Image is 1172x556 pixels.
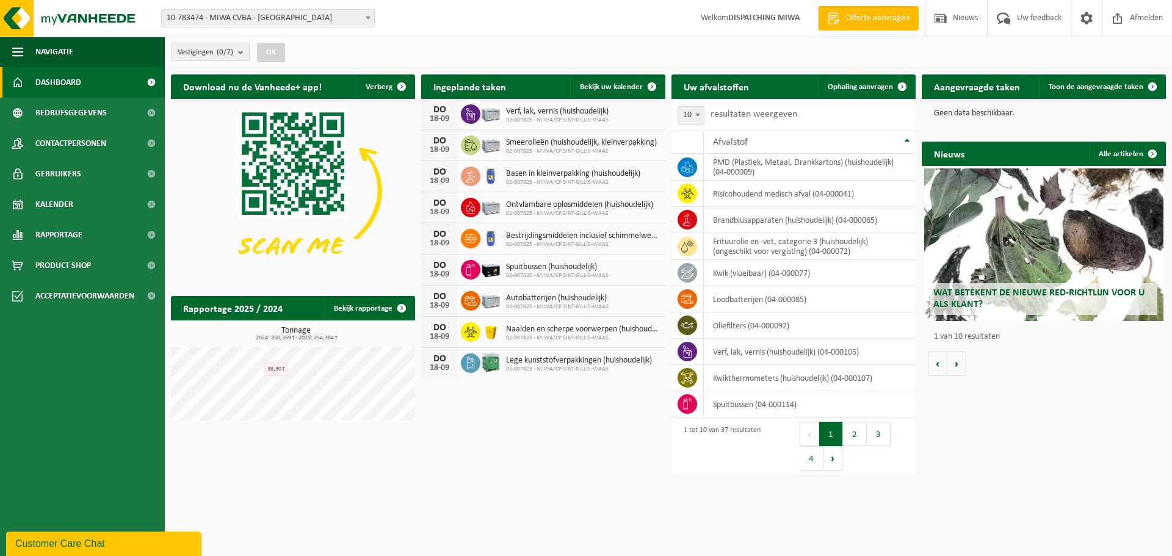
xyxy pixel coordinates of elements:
[480,134,501,154] img: PB-LB-0680-HPE-GY-11
[704,154,916,181] td: PMD (Plastiek, Metaal, Drankkartons) (huishoudelijk) (04-000009)
[217,48,233,56] count: (0/7)
[480,165,501,186] img: PB-OT-0120-HPE-00-02
[867,422,891,446] button: 3
[480,258,501,279] img: PB-LB-0680-HPE-BK-11
[819,422,843,446] button: 1
[704,365,916,391] td: kwikthermometers (huishoudelijk) (04-000107)
[506,117,609,124] span: 02-007825 - MIWA/CP SINT-GILLIS-WAAS
[506,325,659,334] span: Naalden en scherpe voorwerpen (huishoudelijk)
[947,352,966,376] button: Volgende
[480,103,501,123] img: PB-LB-0680-HPE-GY-11
[800,446,823,471] button: 4
[162,10,374,27] span: 10-783474 - MIWA CVBA - SINT-NIKLAAS
[427,270,452,279] div: 18-09
[924,168,1163,321] a: Wat betekent de nieuwe RED-richtlijn voor u als klant?
[828,83,893,91] span: Ophaling aanvragen
[1049,83,1143,91] span: Toon de aangevraagde taken
[570,74,664,99] a: Bekijk uw kalender
[506,334,659,342] span: 02-007825 - MIWA/CP SINT-GILLIS-WAAS
[264,363,288,376] div: 38,30 t
[704,339,916,365] td: verf, lak, vernis (huishoudelijk) (04-000105)
[366,83,392,91] span: Verberg
[922,142,977,165] h2: Nieuws
[1039,74,1165,99] a: Toon de aangevraagde taken
[704,286,916,312] td: loodbatterijen (04-000085)
[257,43,285,62] button: OK
[427,136,452,146] div: DO
[506,241,659,248] span: 02-007825 - MIWA/CP SINT-GILLIS-WAAS
[506,200,653,210] span: Ontvlambare oplosmiddelen (huishoudelijk)
[928,352,947,376] button: Vorige
[324,296,414,320] a: Bekijk rapportage
[171,99,415,282] img: Download de VHEPlus App
[171,43,250,61] button: Vestigingen(0/7)
[35,67,81,98] span: Dashboard
[934,333,1160,341] p: 1 van 10 resultaten
[506,272,609,280] span: 02-007825 - MIWA/CP SINT-GILLIS-WAAS
[713,137,748,147] span: Afvalstof
[178,43,233,62] span: Vestigingen
[427,323,452,333] div: DO
[480,320,501,341] img: LP-SB-00050-HPE-22
[427,229,452,239] div: DO
[35,281,134,311] span: Acceptatievoorwaarden
[427,105,452,115] div: DO
[427,364,452,372] div: 18-09
[177,327,415,341] h3: Tonnage
[480,196,501,217] img: PB-LB-0680-HPE-GY-11
[506,138,657,148] span: Smeerolieën (huishoudelijk, kleinverpakking)
[506,210,653,217] span: 02-007825 - MIWA/CP SINT-GILLIS-WAAS
[506,303,609,311] span: 02-007825 - MIWA/CP SINT-GILLIS-WAAS
[506,231,659,241] span: Bestrijdingsmiddelen inclusief schimmelwerende beschermingsmiddelen (huishoudeli...
[35,189,73,220] span: Kalender
[35,98,107,128] span: Bedrijfsgegevens
[506,356,652,366] span: Lege kunststofverpakkingen (huishoudelijk)
[843,422,867,446] button: 2
[427,333,452,341] div: 18-09
[678,107,704,124] span: 10
[506,294,609,303] span: Autobatterijen (huishoudelijk)
[161,9,375,27] span: 10-783474 - MIWA CVBA - SINT-NIKLAAS
[427,146,452,154] div: 18-09
[711,109,797,119] label: resultaten weergeven
[480,227,501,248] img: PB-OT-0120-HPE-00-02
[480,351,501,374] img: PB-HB-1400-HPE-GN-11
[678,421,761,472] div: 1 tot 10 van 37 resultaten
[171,74,334,98] h2: Download nu de Vanheede+ app!
[704,207,916,233] td: brandblusapparaten (huishoudelijk) (04-000065)
[480,289,501,310] img: PB-LB-0680-HPE-GY-11
[704,391,916,417] td: spuitbussen (04-000114)
[35,250,91,281] span: Product Shop
[427,354,452,364] div: DO
[671,74,761,98] h2: Uw afvalstoffen
[1089,142,1165,166] a: Alle artikelen
[704,312,916,339] td: oliefilters (04-000092)
[427,167,452,177] div: DO
[818,74,914,99] a: Ophaling aanvragen
[704,260,916,286] td: kwik (vloeibaar) (04-000077)
[933,288,1145,309] span: Wat betekent de nieuwe RED-richtlijn voor u als klant?
[506,262,609,272] span: Spuitbussen (huishoudelijk)
[506,366,652,373] span: 02-007825 - MIWA/CP SINT-GILLIS-WAAS
[678,106,704,125] span: 10
[35,128,106,159] span: Contactpersonen
[6,529,204,556] iframe: chat widget
[35,37,73,67] span: Navigatie
[177,335,415,341] span: 2024: 350,359 t - 2025: 254,384 t
[427,261,452,270] div: DO
[35,220,82,250] span: Rapportage
[728,13,800,23] strong: DISPATCHING MIWA
[823,446,842,471] button: Next
[580,83,643,91] span: Bekijk uw kalender
[843,12,913,24] span: Offerte aanvragen
[800,422,819,446] button: Previous
[427,208,452,217] div: 18-09
[704,233,916,260] td: frituurolie en -vet, categorie 3 (huishoudelijk) (ongeschikt voor vergisting) (04-000072)
[171,296,295,320] h2: Rapportage 2025 / 2024
[922,74,1032,98] h2: Aangevraagde taken
[427,301,452,310] div: 18-09
[506,148,657,155] span: 02-007825 - MIWA/CP SINT-GILLIS-WAAS
[427,198,452,208] div: DO
[427,177,452,186] div: 18-09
